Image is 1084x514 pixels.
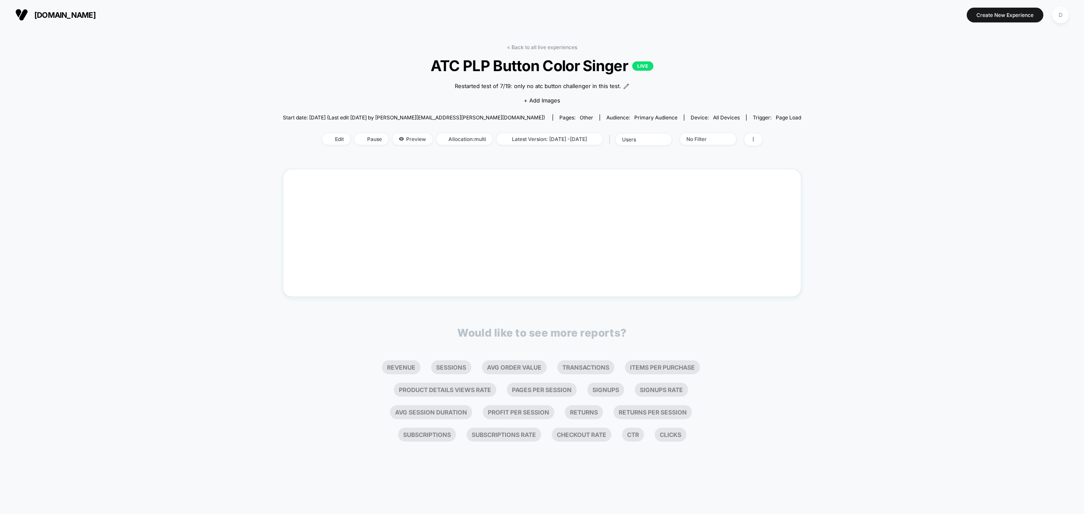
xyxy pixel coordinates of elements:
span: all devices [713,114,740,121]
li: Signups Rate [635,383,688,397]
span: other [580,114,593,121]
button: Create New Experience [967,8,1043,22]
li: Checkout Rate [552,428,611,442]
span: ATC PLP Button Color Singer [309,57,775,75]
li: Sessions [431,360,471,374]
span: Edit [322,133,350,145]
li: Revenue [382,360,420,374]
span: Primary Audience [634,114,677,121]
span: Page Load [776,114,801,121]
li: Pages Per Session [507,383,577,397]
span: Latest Version: [DATE] - [DATE] [497,133,603,145]
div: No Filter [686,136,720,142]
div: D [1052,7,1069,23]
span: Restarted test of 7/19: only no atc button challenger in this test. [455,82,621,91]
li: Avg Session Duration [390,405,472,419]
div: users [622,136,656,143]
li: Returns Per Session [614,405,692,419]
span: | [607,133,616,146]
li: Transactions [557,360,614,374]
div: Audience: [606,114,677,121]
li: Subscriptions Rate [467,428,541,442]
div: Trigger: [753,114,801,121]
div: Pages: [559,114,593,121]
li: Profit Per Session [483,405,554,419]
button: [DOMAIN_NAME] [13,8,98,22]
li: Product Details Views Rate [394,383,496,397]
span: [DOMAIN_NAME] [34,11,96,19]
li: Ctr [622,428,644,442]
span: Pause [354,133,388,145]
button: D [1050,6,1071,24]
li: Clicks [655,428,686,442]
p: Would like to see more reports? [457,326,627,339]
span: Start date: [DATE] (Last edit [DATE] by [PERSON_NAME][EMAIL_ADDRESS][PERSON_NAME][DOMAIN_NAME]) [283,114,545,121]
span: Device: [684,114,746,121]
li: Signups [587,383,624,397]
span: + Add Images [524,97,560,104]
p: LIVE [632,61,653,71]
span: Allocation: multi [437,133,492,145]
a: < Back to all live experiences [507,44,577,50]
li: Items Per Purchase [625,360,700,374]
li: Returns [565,405,603,419]
li: Subscriptions [398,428,456,442]
span: Preview [393,133,432,145]
li: Avg Order Value [482,360,547,374]
img: Visually logo [15,8,28,21]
